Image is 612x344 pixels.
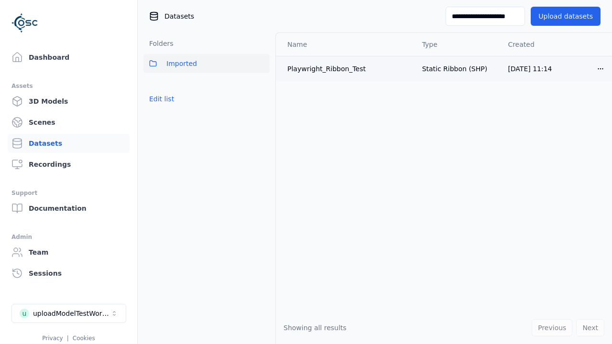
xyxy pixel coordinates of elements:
[143,90,180,107] button: Edit list
[500,33,589,56] th: Created
[415,33,501,56] th: Type
[11,80,126,92] div: Assets
[8,155,130,174] a: Recordings
[276,33,415,56] th: Name
[164,11,194,21] span: Datasets
[73,335,95,342] a: Cookies
[11,304,126,323] button: Select a workspace
[284,324,347,332] span: Showing all results
[508,65,552,73] span: [DATE] 11:14
[143,39,174,48] h3: Folders
[166,58,197,69] span: Imported
[143,54,270,73] button: Imported
[11,187,126,199] div: Support
[8,134,130,153] a: Datasets
[8,113,130,132] a: Scenes
[415,56,501,81] td: Static Ribbon (SHP)
[8,92,130,111] a: 3D Models
[8,199,130,218] a: Documentation
[531,7,601,26] button: Upload datasets
[33,309,110,318] div: uploadModelTestWorkspace
[42,335,63,342] a: Privacy
[8,264,130,283] a: Sessions
[8,48,130,67] a: Dashboard
[287,64,407,74] div: Playwright_Ribbon_Test
[20,309,29,318] div: u
[67,335,69,342] span: |
[8,243,130,262] a: Team
[11,231,126,243] div: Admin
[11,10,38,36] img: Logo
